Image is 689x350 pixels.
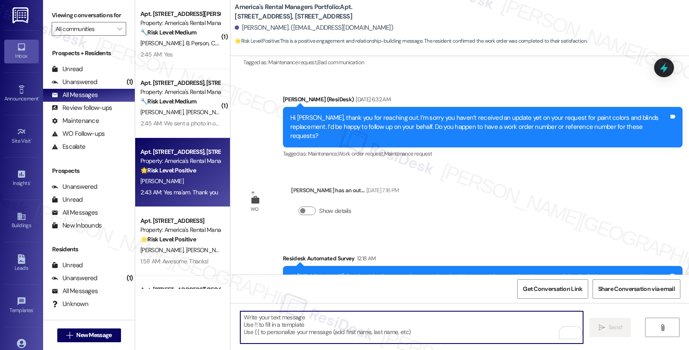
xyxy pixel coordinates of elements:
div: Unread [52,195,83,204]
div: WO [251,205,259,214]
span: Work order request , [338,150,384,157]
div: Prospects [43,166,135,175]
span: New Message [76,331,112,340]
div: WO Follow-ups [52,129,105,138]
div: All Messages [52,287,98,296]
span: Bad communication [317,59,364,66]
div: Apt. [STREET_ADDRESS][PERSON_NAME], [STREET_ADDRESS][PERSON_NAME] [140,9,220,19]
div: New Inbounds [52,221,102,230]
span: Get Conversation Link [523,284,582,294]
span: B. Person [186,39,211,47]
div: [PERSON_NAME]. ([EMAIL_ADDRESS][DOMAIN_NAME]) [235,23,393,32]
div: Property: America's Rental Managers Portfolio [140,87,220,97]
div: [DATE] 6:32 AM [354,95,391,104]
span: Send [608,323,622,332]
span: Maintenance request , [268,59,317,66]
label: Show details [319,206,351,216]
strong: 🔧 Risk Level: Medium [140,28,196,36]
div: Unanswered [52,182,97,191]
div: Unanswered [52,274,97,283]
div: Hi [PERSON_NAME]! I'm checking in on your latest work order. Was everything completed to your sat... [290,272,669,291]
a: Insights • [4,167,39,190]
i:  [117,25,122,32]
i:  [66,332,73,339]
div: All Messages [52,91,98,100]
strong: 🌟 Risk Level: Positive [140,166,196,174]
div: [PERSON_NAME] (ResiDesk) [283,95,683,107]
a: Leads [4,252,39,275]
button: Get Conversation Link [517,279,588,299]
div: Hi [PERSON_NAME], thank you for reaching out. I’m sorry you haven’t received an update yet on you... [290,113,669,141]
span: [PERSON_NAME] [140,177,183,185]
span: [PERSON_NAME] [186,246,229,254]
strong: 🌟 Risk Level: Positive [235,37,279,44]
div: Unanswered [52,78,97,87]
i:  [599,324,605,331]
textarea: To enrich screen reader interactions, please activate Accessibility in Grammarly extension settings [240,311,583,344]
div: Property: America's Rental Managers Portfolio [140,156,220,166]
div: Tagged as: [283,147,683,160]
strong: 🌟 Risk Level: Positive [140,235,196,243]
span: [PERSON_NAME] [140,108,186,116]
span: Maintenance , [308,150,338,157]
span: [PERSON_NAME] [140,39,186,47]
div: Residents [43,245,135,254]
span: Share Conversation via email [598,284,675,294]
button: Send [590,318,631,337]
div: 2:45 AM: Yes [140,50,173,58]
a: Buildings [4,209,39,232]
div: [DATE] 7:16 PM [364,186,399,195]
span: [PERSON_NAME] [186,108,229,116]
strong: 🔧 Risk Level: Medium [140,97,196,105]
div: All Messages [52,208,98,217]
div: 1:58 AM: Awesome. Thanks! [140,257,209,265]
div: (1) [124,75,135,89]
a: Inbox [4,40,39,63]
div: Apt. [STREET_ADDRESS][GEOGRAPHIC_DATA][STREET_ADDRESS] [140,285,220,294]
label: Viewing conversations for [52,9,126,22]
div: Escalate [52,142,85,151]
div: Apt. [STREET_ADDRESS], [STREET_ADDRESS] [140,78,220,87]
span: C. Personsr [211,39,239,47]
div: Residesk Automated Survey [283,254,683,266]
button: Share Conversation via email [593,279,680,299]
input: All communities [56,22,112,36]
span: • [38,94,40,100]
span: : This is a positive engagement and relationship-building message. The resident confirmed the wor... [235,37,587,46]
div: Maintenance [52,116,99,125]
div: 12:18 AM [355,254,376,263]
a: Site Visit • [4,125,39,148]
div: Tagged as: [243,56,643,69]
div: Prospects + Residents [43,49,135,58]
div: Property: America's Rental Managers Portfolio [140,225,220,234]
div: Property: America's Rental Managers Portfolio [140,19,220,28]
span: • [33,306,34,312]
div: Unread [52,65,83,74]
div: (1) [124,272,135,285]
div: [PERSON_NAME] has an out... [291,186,399,198]
div: Apt. [STREET_ADDRESS], [STREET_ADDRESS] [140,147,220,156]
b: America's Rental Managers Portfolio: Apt. [STREET_ADDRESS], [STREET_ADDRESS] [235,3,407,21]
span: • [30,179,31,185]
button: New Message [57,328,121,342]
div: 2:43 AM: Yes ma'am. Thank you [140,188,218,196]
div: Review follow-ups [52,103,112,112]
img: ResiDesk Logo [12,7,30,23]
div: 2:45 AM: We sent a photo in our previous text [DATE] [140,119,272,127]
span: [PERSON_NAME] [140,246,186,254]
div: Apt. [STREET_ADDRESS] [140,216,220,225]
div: Unknown [52,300,88,309]
a: Templates • [4,294,39,317]
span: Maintenance request [384,150,432,157]
i:  [659,324,666,331]
div: Unread [52,261,83,270]
span: • [31,137,32,143]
